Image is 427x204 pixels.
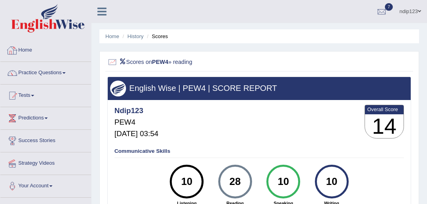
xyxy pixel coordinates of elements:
img: wings.png [110,81,126,96]
div: 10 [271,167,296,196]
a: Home [0,39,91,59]
h3: English Wise | PEW4 | SCORE REPORT [110,84,408,92]
div: 10 [319,167,344,196]
a: Practice Questions [0,62,91,82]
a: Home [105,33,119,39]
span: 7 [385,3,393,11]
h4: Ndip123 [115,107,159,115]
li: Scores [145,33,168,40]
a: Strategy Videos [0,152,91,172]
a: History [128,33,144,39]
b: PEW4 [152,58,168,65]
h5: PEW4 [115,118,159,127]
h4: Communicative Skills [115,148,404,154]
a: Predictions [0,107,91,127]
h5: [DATE] 03:54 [115,130,159,138]
a: Tests [0,85,91,104]
div: 10 [175,167,199,196]
a: Your Account [0,175,91,195]
h2: Scores on » reading [107,57,296,67]
div: 28 [223,167,247,196]
h3: 14 [365,114,404,139]
a: Success Stories [0,130,91,150]
b: Overall Score [367,106,402,112]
